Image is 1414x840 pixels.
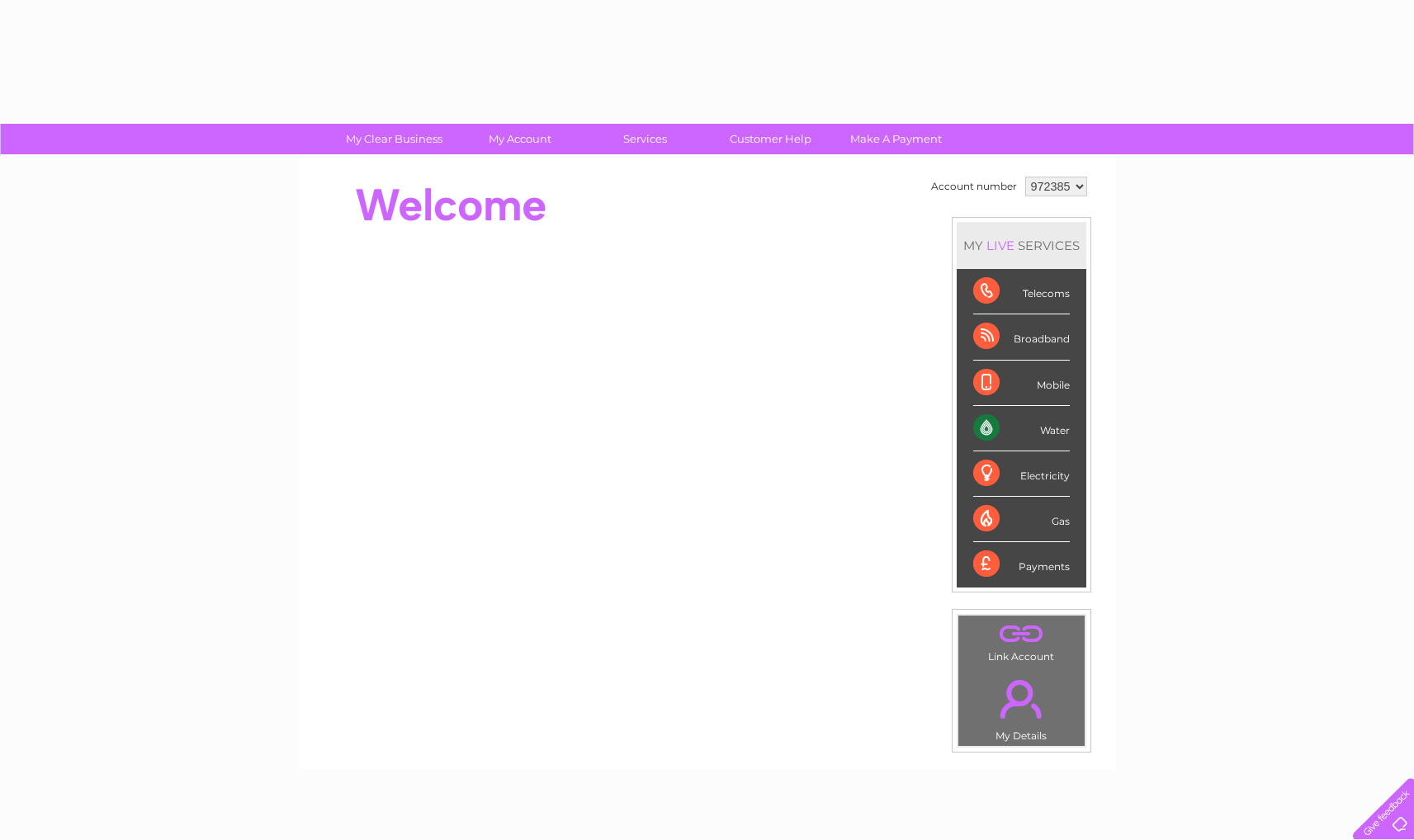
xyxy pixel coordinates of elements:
[577,124,713,154] a: Services
[973,406,1070,451] div: Water
[973,451,1070,497] div: Electricity
[326,124,462,154] a: My Clear Business
[973,497,1070,542] div: Gas
[958,615,1085,667] td: Link Account
[962,620,1081,649] a: .
[957,222,1086,269] div: MY SERVICES
[973,269,1070,314] div: Telecoms
[702,124,839,154] a: Customer Help
[973,314,1070,360] div: Broadband
[983,238,1018,253] div: LIVE
[973,542,1070,587] div: Payments
[452,124,588,154] a: My Account
[962,670,1081,728] a: .
[958,666,1085,747] td: My Details
[828,124,964,154] a: Make A Payment
[927,172,1021,201] td: Account number
[973,361,1070,406] div: Mobile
